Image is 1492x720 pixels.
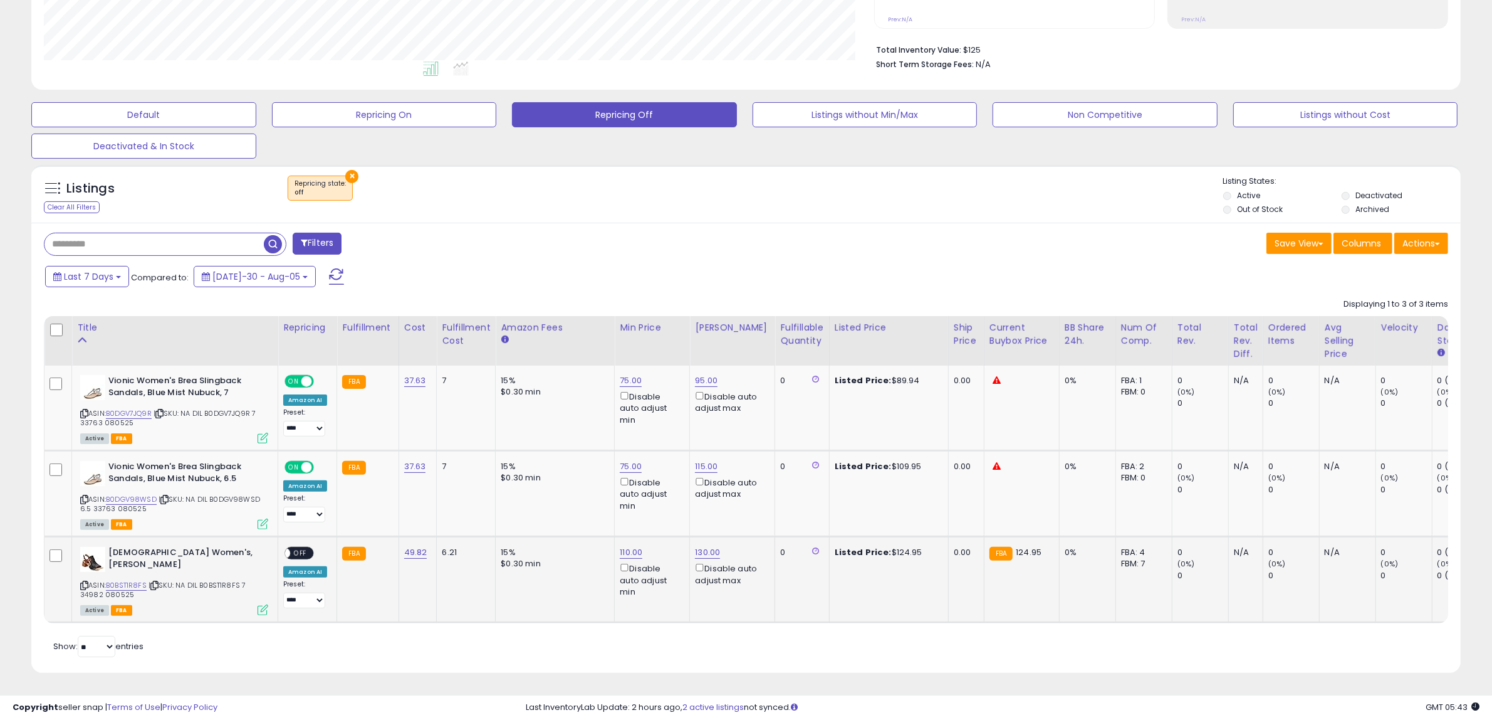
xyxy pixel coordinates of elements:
div: Fulfillment Cost [442,321,490,347]
div: 0 [1268,375,1319,386]
span: Compared to: [131,272,189,283]
small: (0%) [1437,387,1455,397]
span: OFF [312,462,332,473]
b: Listed Price: [835,546,892,558]
div: $109.95 [835,461,939,472]
small: Days In Stock. [1437,347,1445,359]
div: Ordered Items [1268,321,1314,347]
small: (0%) [1177,387,1195,397]
span: 2025-08-13 05:43 GMT [1426,701,1479,713]
a: Privacy Policy [162,701,217,713]
button: [DATE]-30 - Aug-05 [194,266,316,287]
div: N/A [1234,461,1253,472]
div: Avg Selling Price [1325,321,1370,361]
small: (0%) [1268,387,1286,397]
small: FBA [989,547,1013,561]
small: FBA [342,461,365,475]
span: N/A [976,58,991,70]
small: (0%) [1268,559,1286,569]
div: Disable auto adjust max [695,389,765,414]
img: 31WcxcJFWxL._SL40_.jpg [80,375,105,400]
b: Vionic Women's Brea Slingback Sandals, Blue Mist Nubuck, 6.5 [108,461,261,487]
div: 0.00 [954,461,974,472]
b: Listed Price: [835,460,892,472]
a: 49.82 [404,546,427,559]
span: All listings currently available for purchase on Amazon [80,433,109,444]
div: 0% [1065,461,1106,472]
div: 0 [1177,547,1228,558]
div: Ship Price [954,321,979,347]
div: 0 (0%) [1437,375,1488,386]
div: 0 [1268,461,1319,472]
small: (0%) [1437,473,1455,483]
button: Last 7 Days [45,266,129,287]
div: 0.00 [954,547,974,558]
strong: Copyright [13,701,58,713]
span: OFF [290,548,310,559]
div: Disable auto adjust max [695,561,765,586]
div: 0 [1381,484,1432,495]
div: 0 (0%) [1437,484,1488,495]
div: 0 (0%) [1437,461,1488,472]
div: Listed Price [835,321,943,334]
div: Days In Stock [1437,321,1483,347]
button: Repricing Off [512,102,737,127]
button: Save View [1266,233,1332,254]
div: Repricing [283,321,331,334]
div: FBA: 4 [1121,547,1162,558]
div: Current Buybox Price [989,321,1054,347]
div: Amazon AI [283,480,327,492]
button: Non Competitive [993,102,1218,127]
label: Archived [1355,204,1389,214]
div: 0.00 [954,375,974,386]
button: Default [31,102,256,127]
div: Disable auto adjust min [620,389,680,426]
div: 0 [1381,375,1432,386]
small: (0%) [1381,473,1399,483]
div: 0 [1381,398,1432,409]
div: 0 [1177,570,1228,581]
div: Fulfillment [342,321,393,334]
div: Amazon Fees [501,321,609,334]
span: | SKU: NA DIL B0BST1R8FS 7 34982 080525 [80,580,246,599]
div: 0 [1177,461,1228,472]
span: FBA [111,433,132,444]
div: Total Rev. Diff. [1234,321,1258,361]
span: OFF [312,376,332,387]
a: 37.63 [404,374,426,387]
small: (0%) [1437,559,1455,569]
span: [DATE]-30 - Aug-05 [212,270,300,283]
div: ASIN: [80,375,268,442]
div: 0 [780,375,819,386]
div: FBM: 0 [1121,386,1162,398]
a: 2 active listings [682,701,744,713]
div: 0 [1381,547,1432,558]
small: (0%) [1177,559,1195,569]
a: 110.00 [620,546,642,559]
b: [DEMOGRAPHIC_DATA] Women's, [PERSON_NAME] [108,547,261,573]
small: Prev: N/A [1181,16,1206,23]
span: | SKU: NA DIL B0DGV98WSD 6.5 33763 080525 [80,494,260,513]
div: 0 [1268,547,1319,558]
div: N/A [1325,461,1366,472]
div: 0 [1177,375,1228,386]
div: N/A [1234,547,1253,558]
a: B0BST1R8FS [106,580,147,591]
div: Num of Comp. [1121,321,1167,347]
div: $0.30 min [501,558,605,569]
b: Total Inventory Value: [876,45,961,55]
li: $125 [876,41,1439,56]
b: Vionic Women's Brea Slingback Sandals, Blue Mist Nubuck, 7 [108,375,261,401]
span: Last 7 Days [64,270,113,283]
div: 0 (0%) [1437,398,1488,409]
div: [PERSON_NAME] [695,321,769,334]
div: 0% [1065,375,1106,386]
b: Short Term Storage Fees: [876,59,974,70]
a: 115.00 [695,460,717,473]
div: 0 [1268,484,1319,495]
span: All listings currently available for purchase on Amazon [80,519,109,530]
div: Disable auto adjust min [620,561,680,598]
div: 0 [780,461,819,472]
b: Listed Price: [835,374,892,386]
div: Total Rev. [1177,321,1223,347]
